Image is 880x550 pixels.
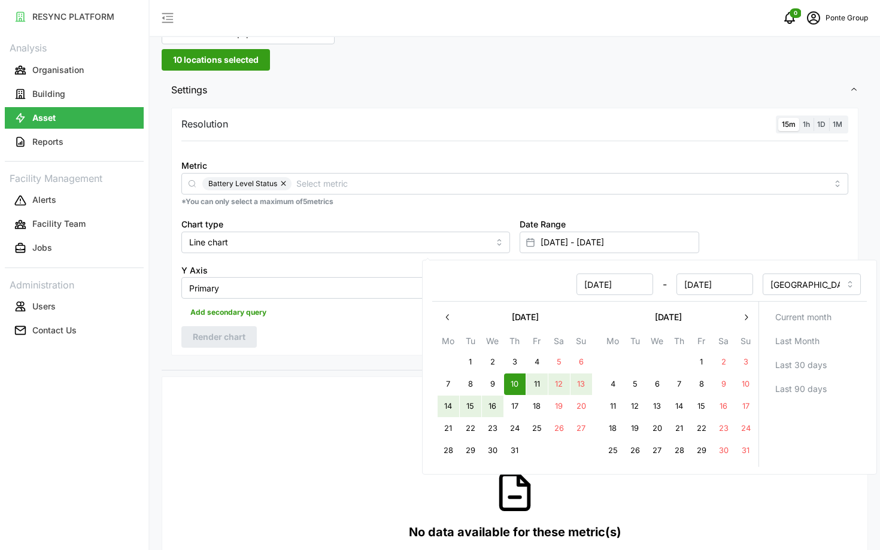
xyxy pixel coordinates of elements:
[173,50,259,70] span: 10 locations selected
[5,238,144,259] button: Jobs
[162,75,868,105] button: Settings
[602,334,624,351] th: Mo
[32,218,86,230] p: Facility Team
[422,260,877,475] div: Select date range
[713,440,735,461] button: 30 August 2025
[624,373,646,395] button: 5 August 2025
[570,334,592,351] th: Su
[32,64,84,76] p: Organisation
[5,38,144,56] p: Analysis
[646,334,668,351] th: We
[764,354,863,376] button: Last 30 days
[548,351,570,373] button: 5 July 2025
[438,396,459,417] button: 14 July 2025
[548,373,570,395] button: 12 July 2025
[459,334,481,351] th: Tu
[520,218,566,231] label: Date Range
[602,306,735,328] button: [DATE]
[5,169,144,186] p: Facility Management
[803,120,810,129] span: 1h
[193,327,245,347] span: Render chart
[5,82,144,106] a: Building
[5,130,144,154] a: Reports
[5,58,144,82] a: Organisation
[5,131,144,153] button: Reports
[602,373,624,395] button: 4 August 2025
[526,334,548,351] th: Fr
[296,177,827,190] input: Select metric
[735,440,757,461] button: 31 August 2025
[548,334,570,351] th: Sa
[162,49,270,71] button: 10 locations selected
[5,5,144,29] a: RESYNC PLATFORM
[460,418,481,439] button: 22 July 2025
[5,296,144,317] button: Users
[438,440,459,461] button: 28 July 2025
[713,373,735,395] button: 9 August 2025
[669,396,690,417] button: 14 August 2025
[712,334,735,351] th: Sa
[5,106,144,130] a: Asset
[647,373,668,395] button: 6 August 2025
[624,396,646,417] button: 12 August 2025
[181,218,223,231] label: Chart type
[624,440,646,461] button: 26 August 2025
[571,373,592,395] button: 13 July 2025
[32,300,56,312] p: Users
[438,418,459,439] button: 21 July 2025
[32,194,56,206] p: Alerts
[32,11,114,23] p: RESYNC PLATFORM
[775,355,827,375] span: Last 30 days
[5,107,144,129] button: Asset
[669,373,690,395] button: 7 August 2025
[5,236,144,260] a: Jobs
[817,120,826,129] span: 1D
[691,418,712,439] button: 22 August 2025
[162,105,868,370] div: Settings
[826,13,868,24] p: Ponte Group
[5,294,144,318] a: Users
[171,75,849,105] span: Settings
[503,334,526,351] th: Th
[647,440,668,461] button: 27 August 2025
[713,351,735,373] button: 2 August 2025
[778,6,802,30] button: notifications
[438,373,459,395] button: 7 July 2025
[526,396,548,417] button: 18 July 2025
[181,197,848,207] p: *You can only select a maximum of 5 metrics
[181,326,257,348] button: Render chart
[624,418,646,439] button: 19 August 2025
[691,351,712,373] button: 1 August 2025
[520,232,699,253] input: Select date range
[782,120,796,129] span: 15m
[602,440,624,461] button: 25 August 2025
[647,396,668,417] button: 13 August 2025
[482,440,503,461] button: 30 July 2025
[32,242,52,254] p: Jobs
[438,274,753,295] div: -
[504,440,526,461] button: 31 July 2025
[764,330,863,352] button: Last Month
[181,159,207,172] label: Metric
[571,351,592,373] button: 6 July 2025
[775,379,827,399] span: Last 90 days
[32,136,63,148] p: Reports
[482,418,503,439] button: 23 July 2025
[775,331,820,351] span: Last Month
[460,396,481,417] button: 15 July 2025
[802,6,826,30] button: schedule
[181,303,275,321] button: Add secondary query
[669,418,690,439] button: 21 August 2025
[32,324,77,336] p: Contact Us
[181,277,510,299] input: Select Y axis
[460,351,481,373] button: 1 July 2025
[504,418,526,439] button: 24 July 2025
[5,318,144,342] a: Contact Us
[775,307,832,327] span: Current month
[713,396,735,417] button: 16 August 2025
[5,59,144,81] button: Organisation
[482,396,503,417] button: 16 July 2025
[5,6,144,28] button: RESYNC PLATFORM
[764,306,863,328] button: Current month
[669,440,690,461] button: 28 August 2025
